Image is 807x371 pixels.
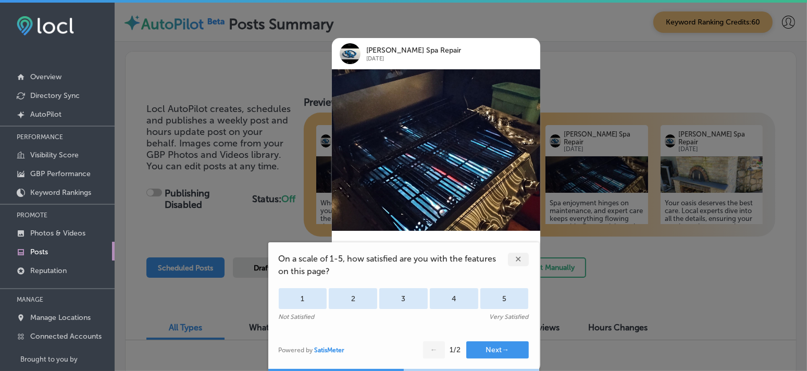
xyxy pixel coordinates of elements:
[30,91,80,100] p: Directory Sync
[30,266,67,275] p: Reputation
[466,341,529,358] button: Next→
[340,43,361,64] img: logo
[30,169,91,178] p: GBP Performance
[279,347,345,354] div: Powered by
[30,188,91,197] p: Keyword Rankings
[332,69,540,231] img: 17515269533da5cd9d-a4be-4cf6-8a90-698255b9b7f2_2025-06-28.jpg
[30,332,102,341] p: Connected Accounts
[20,355,115,363] p: Brought to you by
[30,229,85,238] p: Photos & Videos
[279,313,315,320] div: Not Satisfied
[30,110,61,119] p: AutoPilot
[450,345,461,354] div: 1 / 2
[279,253,508,278] span: On a scale of 1-5, how satisfied are you with the features on this page?
[366,46,511,55] p: [PERSON_NAME] Spa Repair
[279,288,327,309] div: 1
[30,248,48,256] p: Posts
[30,313,91,322] p: Manage Locations
[30,72,61,81] p: Overview
[480,288,529,309] div: 5
[490,313,529,320] div: Very Satisfied
[508,253,529,266] div: ✕
[315,347,345,354] a: SatisMeter
[340,241,532,330] h5: When it comes to relaxation, your spa or hot tub should be the haven you deserve. Trust the local...
[379,288,428,309] div: 3
[17,16,74,35] img: fda3e92497d09a02dc62c9cd864e3231.png
[366,55,511,63] p: [DATE]
[30,151,79,159] p: Visibility Score
[430,288,478,309] div: 4
[329,288,377,309] div: 2
[423,341,445,358] button: ←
